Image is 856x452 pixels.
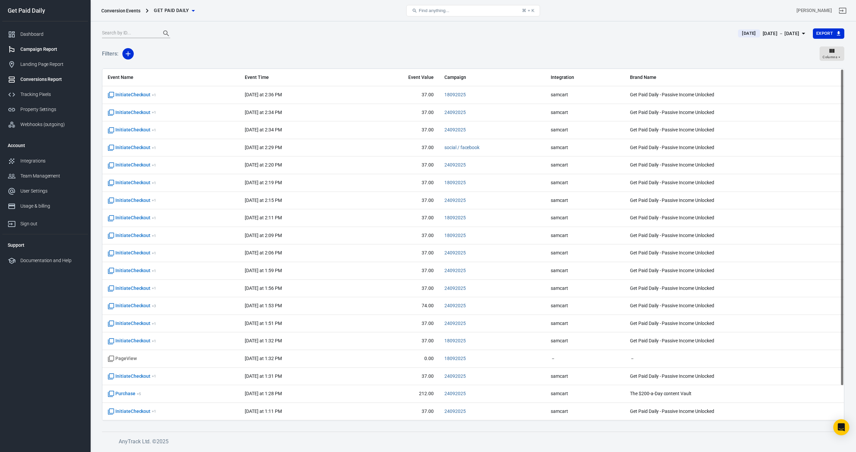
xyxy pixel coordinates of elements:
[361,285,434,292] span: 37.00
[361,74,434,81] span: Event Value
[551,303,619,309] span: samcart
[444,338,466,344] span: 18092025
[444,215,466,221] span: 18092025
[444,250,466,256] span: 24092025
[444,198,466,203] a: 24092025
[152,181,156,185] sup: + 1
[152,198,156,203] sup: + 1
[444,215,466,220] a: 18092025
[245,409,282,414] time: 2025-09-27T13:11:19+02:00
[444,109,466,116] span: 24092025
[630,303,724,309] span: Get Paid Daily - Passive Income Unlocked
[108,127,156,133] span: InitiateCheckout
[551,320,619,327] span: samcart
[108,144,156,151] span: InitiateCheckout
[152,374,156,378] sup: + 1
[551,285,619,292] span: samcart
[2,42,88,57] a: Campaign Report
[108,390,141,397] span: Purchase
[551,109,619,116] span: samcart
[20,188,83,195] div: User Settings
[630,232,724,239] span: Get Paid Daily - Passive Income Unlocked
[551,180,619,186] span: samcart
[551,232,619,239] span: samcart
[444,250,466,255] a: 24092025
[20,91,83,98] div: Tracking Pixels
[361,92,434,98] span: 37.00
[763,29,799,38] div: [DATE] － [DATE]
[2,153,88,168] a: Integrations
[245,215,282,220] time: 2025-09-27T14:11:15+02:00
[630,338,724,344] span: Get Paid Daily - Passive Income Unlocked
[444,144,479,151] span: social / facebook
[151,4,197,17] button: Get Paid Daily
[152,251,156,255] sup: + 1
[361,267,434,274] span: 37.00
[835,3,851,19] a: Sign out
[444,162,466,167] a: 24092025
[2,214,88,231] a: Sign out
[2,72,88,87] a: Conversions Report
[630,373,724,380] span: Get Paid Daily - Passive Income Unlocked
[551,74,619,81] span: Integration
[152,304,156,308] sup: + 3
[733,28,813,39] button: [DATE][DATE] － [DATE]
[551,390,619,397] span: samcart
[551,373,619,380] span: samcart
[361,390,434,397] span: 212.00
[361,180,434,186] span: 37.00
[245,286,282,291] time: 2025-09-27T13:56:12+02:00
[245,338,282,343] time: 2025-09-27T13:32:35+02:00
[152,409,156,414] sup: + 1
[101,7,140,14] div: Conversion Events
[823,54,837,60] span: Columns
[20,157,83,164] div: Integrations
[108,162,156,168] span: InitiateCheckout
[2,27,88,42] a: Dashboard
[2,8,88,14] div: Get Paid Daily
[152,339,156,343] sup: + 1
[20,106,83,113] div: Property Settings
[444,110,466,115] a: 24092025
[245,110,282,115] time: 2025-09-27T14:34:44+02:00
[361,320,434,327] span: 37.00
[444,92,466,97] a: 18092025
[152,286,156,291] sup: + 1
[444,74,538,81] span: Campaign
[630,162,724,168] span: Get Paid Daily - Passive Income Unlocked
[361,144,434,151] span: 37.00
[551,144,619,151] span: samcart
[444,267,466,274] span: 24092025
[444,320,466,327] span: 24092025
[20,31,83,38] div: Dashboard
[361,303,434,309] span: 74.00
[245,268,282,273] time: 2025-09-27T13:59:42+02:00
[630,285,724,292] span: Get Paid Daily - Passive Income Unlocked
[245,233,282,238] time: 2025-09-27T14:09:16+02:00
[361,162,434,168] span: 37.00
[154,6,189,15] span: Get Paid Daily
[551,215,619,221] span: samcart
[444,180,466,185] a: 18092025
[2,87,88,102] a: Tracking Pixels
[20,121,83,128] div: Webhooks (outgoing)
[630,250,724,256] span: Get Paid Daily - Passive Income Unlocked
[108,250,156,256] span: InitiateCheckout
[245,250,282,255] time: 2025-09-27T14:06:20+02:00
[444,233,466,238] a: 18092025
[630,92,724,98] span: Get Paid Daily - Passive Income Unlocked
[152,145,156,150] sup: + 1
[245,303,282,308] time: 2025-09-27T13:53:27+02:00
[152,321,156,326] sup: + 1
[245,127,282,132] time: 2025-09-27T14:34:01+02:00
[739,30,758,37] span: [DATE]
[522,8,534,13] div: ⌘ + K
[630,74,724,81] span: Brand Name
[245,74,338,81] span: Event Time
[108,92,156,98] span: InitiateCheckout
[245,321,282,326] time: 2025-09-27T13:51:50+02:00
[630,144,724,151] span: Get Paid Daily - Passive Income Unlocked
[630,267,724,274] span: Get Paid Daily - Passive Income Unlocked
[444,232,466,239] span: 18092025
[361,127,434,133] span: 37.00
